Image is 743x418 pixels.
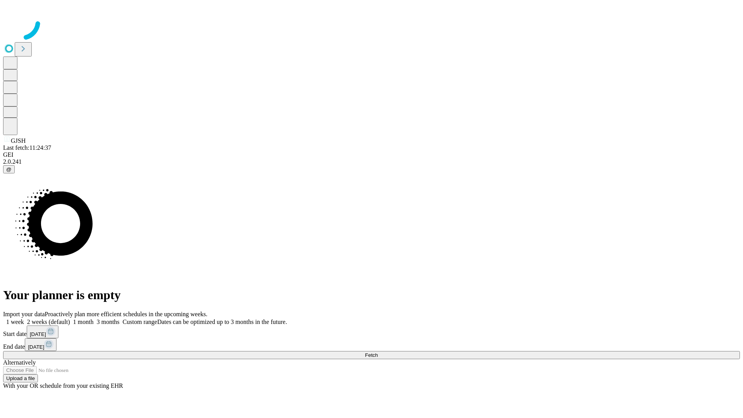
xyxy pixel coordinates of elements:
[3,374,38,382] button: Upload a file
[157,319,287,325] span: Dates can be optimized up to 3 months in the future.
[11,137,26,144] span: GJSH
[3,338,740,351] div: End date
[6,166,12,172] span: @
[25,338,56,351] button: [DATE]
[365,352,378,358] span: Fetch
[3,288,740,302] h1: Your planner is empty
[3,325,740,338] div: Start date
[27,325,58,338] button: [DATE]
[3,382,123,389] span: With your OR schedule from your existing EHR
[73,319,94,325] span: 1 month
[6,319,24,325] span: 1 week
[27,319,70,325] span: 2 weeks (default)
[3,151,740,158] div: GEI
[97,319,120,325] span: 3 months
[3,158,740,165] div: 2.0.241
[45,311,207,317] span: Proactively plan more efficient schedules in the upcoming weeks.
[30,331,46,337] span: [DATE]
[123,319,157,325] span: Custom range
[3,351,740,359] button: Fetch
[3,165,15,173] button: @
[3,311,45,317] span: Import your data
[3,359,36,366] span: Alternatively
[28,344,44,350] span: [DATE]
[3,144,51,151] span: Last fetch: 11:24:37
